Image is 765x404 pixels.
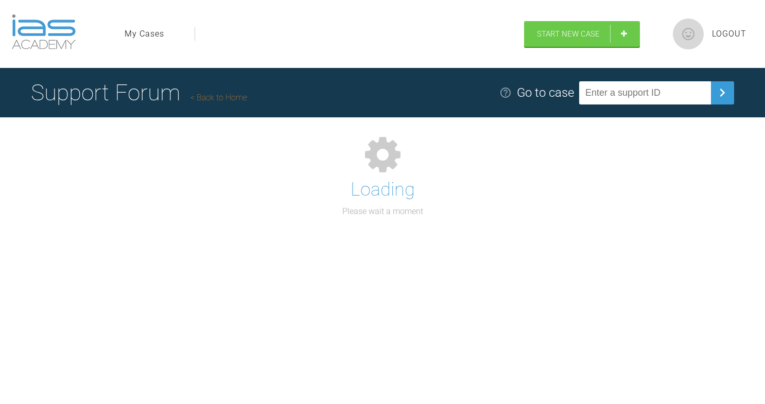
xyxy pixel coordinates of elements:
[12,14,76,49] img: logo-light.3e3ef733.png
[673,19,704,49] img: profile.png
[125,27,164,41] a: My Cases
[517,83,574,102] div: Go to case
[524,21,640,47] a: Start New Case
[351,175,415,205] h1: Loading
[537,29,600,39] span: Start New Case
[579,81,711,104] input: Enter a support ID
[712,27,746,41] a: Logout
[190,93,247,102] a: Back to Home
[31,75,247,111] h1: Support Forum
[714,84,731,101] img: chevronRight.28bd32b0.svg
[342,205,423,218] p: Please wait a moment
[499,86,512,99] img: help.e70b9f3d.svg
